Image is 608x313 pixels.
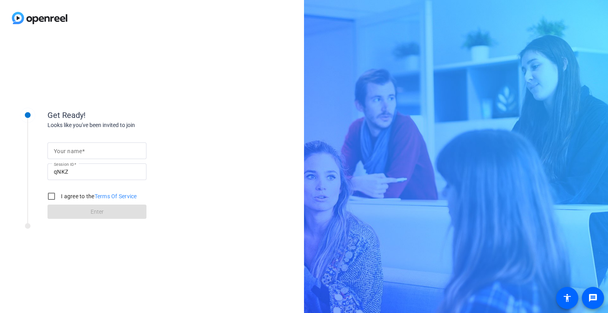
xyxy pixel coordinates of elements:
mat-label: Session ID [54,162,74,167]
mat-icon: message [588,293,598,303]
div: Looks like you've been invited to join [47,121,206,129]
mat-label: Your name [54,148,82,154]
label: I agree to the [59,192,137,200]
mat-icon: accessibility [562,293,572,303]
div: Get Ready! [47,109,206,121]
a: Terms Of Service [95,193,137,199]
